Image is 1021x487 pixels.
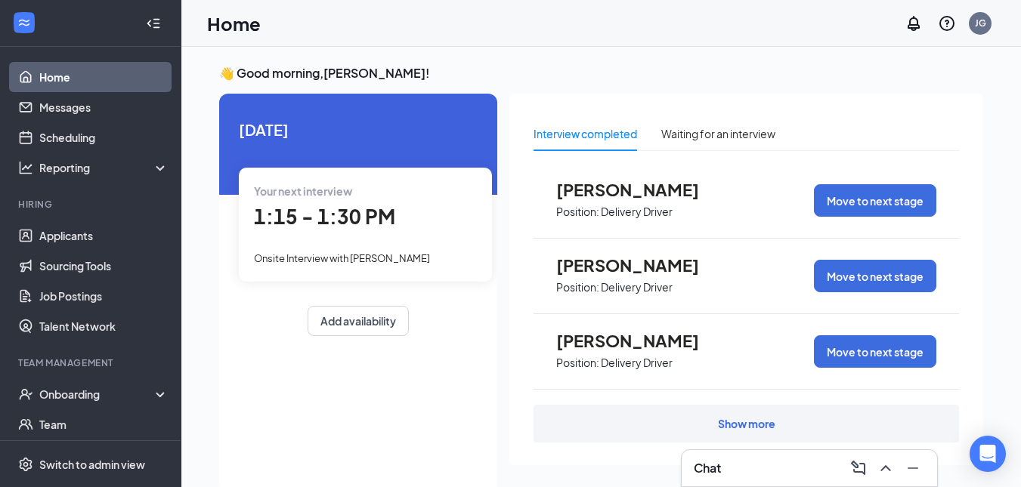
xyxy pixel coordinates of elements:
[556,205,599,219] p: Position:
[814,260,936,292] button: Move to next stage
[534,125,637,142] div: Interview completed
[556,356,599,370] p: Position:
[905,14,923,32] svg: Notifications
[39,281,169,311] a: Job Postings
[254,184,352,198] span: Your next interview
[146,16,161,31] svg: Collapse
[39,387,156,402] div: Onboarding
[601,356,673,370] p: Delivery Driver
[556,280,599,294] p: Position:
[877,459,895,477] svg: ChevronUp
[556,331,722,350] span: [PERSON_NAME]
[17,15,32,30] svg: WorkstreamLogo
[694,460,721,476] h3: Chat
[18,387,33,402] svg: UserCheck
[39,457,145,472] div: Switch to admin view
[874,456,898,480] button: ChevronUp
[308,306,409,336] button: Add availability
[39,160,169,175] div: Reporting
[975,17,986,29] div: JG
[661,125,775,142] div: Waiting for an interview
[814,184,936,217] button: Move to next stage
[718,416,775,431] div: Show more
[18,198,166,211] div: Hiring
[39,409,169,439] a: Team
[846,456,871,480] button: ComposeMessage
[239,118,478,141] span: [DATE]
[207,11,261,36] h1: Home
[901,456,925,480] button: Minimize
[970,436,1006,472] div: Open Intercom Messenger
[39,92,169,122] a: Messages
[938,14,956,32] svg: QuestionInfo
[556,255,722,275] span: [PERSON_NAME]
[254,252,430,264] span: Onsite Interview with [PERSON_NAME]
[18,457,33,472] svg: Settings
[601,205,673,219] p: Delivery Driver
[39,311,169,341] a: Talent Network
[18,160,33,175] svg: Analysis
[39,122,169,153] a: Scheduling
[39,62,169,92] a: Home
[556,180,722,199] span: [PERSON_NAME]
[219,65,983,82] h3: 👋 Good morning, [PERSON_NAME] !
[18,356,166,369] div: Team Management
[904,459,922,477] svg: Minimize
[849,459,868,477] svg: ComposeMessage
[814,335,936,368] button: Move to next stage
[601,280,673,294] p: Delivery Driver
[39,251,169,281] a: Sourcing Tools
[39,220,169,251] a: Applicants
[254,204,395,229] span: 1:15 - 1:30 PM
